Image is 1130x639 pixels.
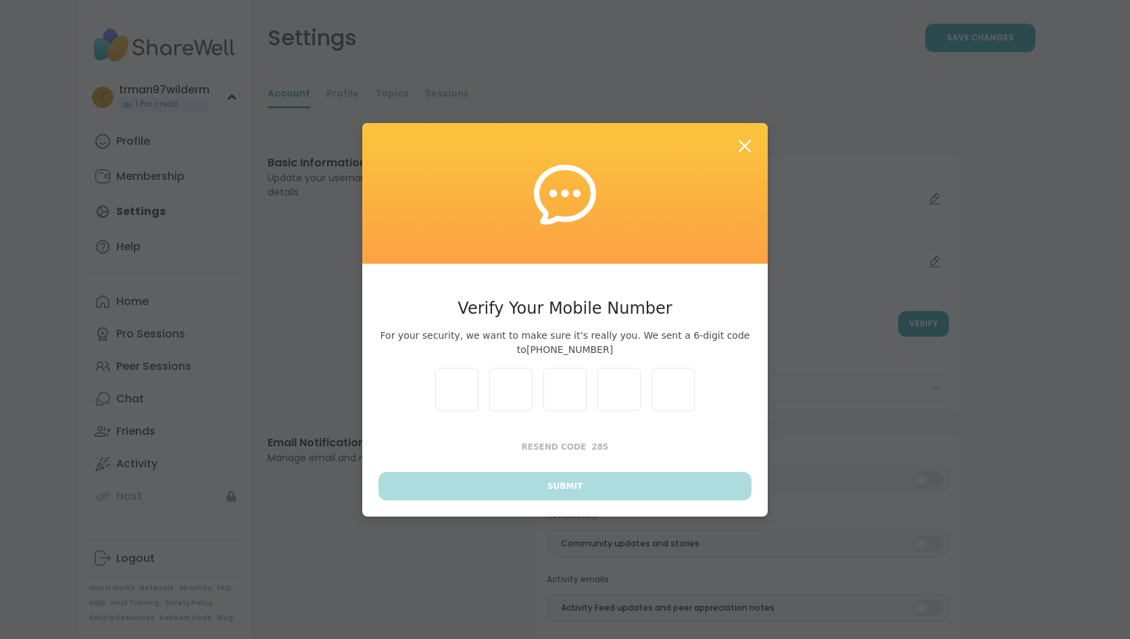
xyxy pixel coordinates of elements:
span: Resend Code [522,442,587,452]
button: Submit [378,472,752,500]
button: Resend Code28s [378,433,752,461]
span: 28 s [591,442,608,452]
span: For your security, we want to make sure it’s really you. We sent a 6-digit code to [PHONE_NUMBER] [378,329,752,357]
h3: Verify Your Mobile Number [378,296,752,321]
span: Submit [547,480,583,492]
